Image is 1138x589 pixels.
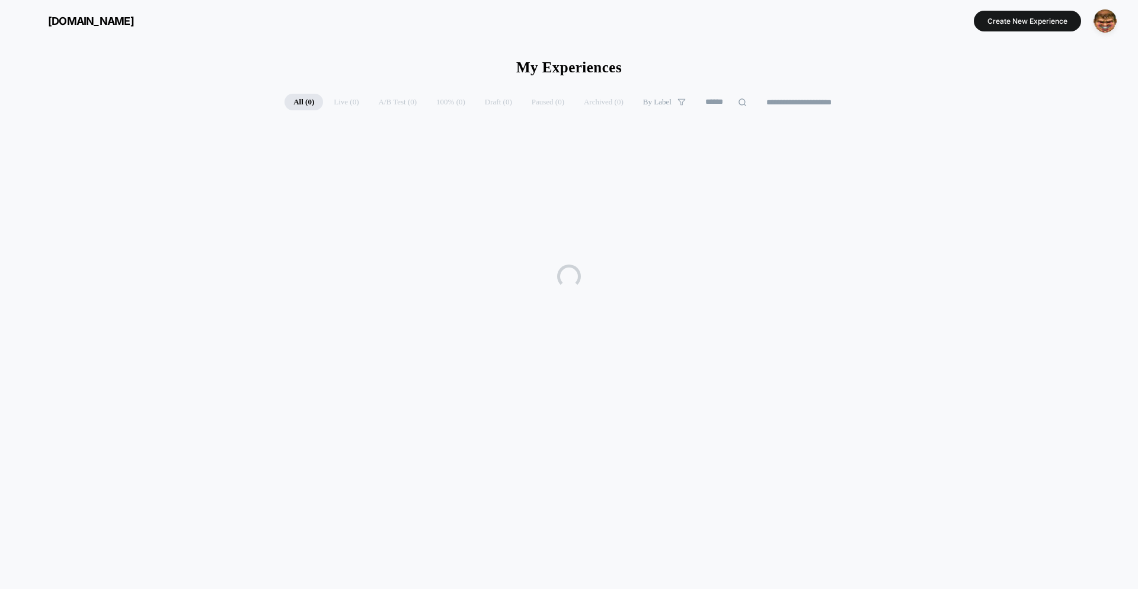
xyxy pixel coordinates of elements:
button: [DOMAIN_NAME] [18,11,138,30]
h1: My Experiences [516,59,622,76]
span: All ( 0 ) [284,94,323,110]
span: By Label [643,97,672,107]
button: ppic [1090,9,1120,33]
span: [DOMAIN_NAME] [48,15,134,27]
img: ppic [1094,9,1117,33]
button: Create New Experience [974,11,1081,31]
